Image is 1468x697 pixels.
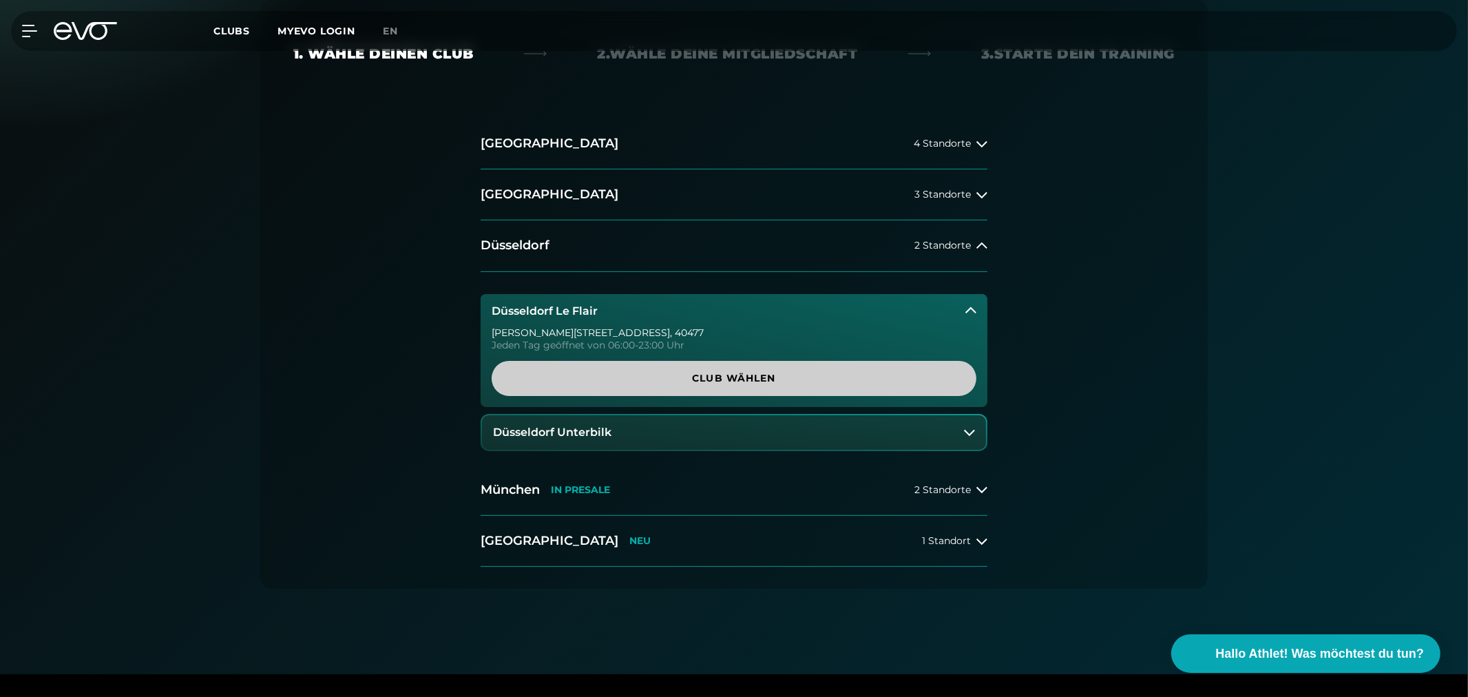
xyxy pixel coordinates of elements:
[914,189,971,200] span: 3 Standorte
[481,169,987,220] button: [GEOGRAPHIC_DATA]3 Standorte
[914,485,971,495] span: 2 Standorte
[914,138,971,149] span: 4 Standorte
[482,415,986,450] button: Düsseldorf Unterbilk
[213,24,277,37] a: Clubs
[914,240,971,251] span: 2 Standorte
[481,220,987,271] button: Düsseldorf2 Standorte
[213,25,250,37] span: Clubs
[1215,645,1424,663] span: Hallo Athlet! Was möchtest du tun?
[492,305,598,318] h3: Düsseldorf Le Flair
[481,186,618,203] h2: [GEOGRAPHIC_DATA]
[493,426,611,439] h3: Düsseldorf Unterbilk
[492,361,976,396] a: Club wählen
[383,23,415,39] a: en
[481,237,549,254] h2: Düsseldorf
[492,328,976,337] div: [PERSON_NAME][STREET_ADDRESS] , 40477
[551,484,610,496] p: IN PRESALE
[922,536,971,546] span: 1 Standort
[481,118,987,169] button: [GEOGRAPHIC_DATA]4 Standorte
[481,532,618,550] h2: [GEOGRAPHIC_DATA]
[481,481,540,499] h2: München
[525,371,943,386] span: Club wählen
[481,135,618,152] h2: [GEOGRAPHIC_DATA]
[481,516,987,567] button: [GEOGRAPHIC_DATA]NEU1 Standort
[277,25,355,37] a: MYEVO LOGIN
[629,535,651,547] p: NEU
[383,25,398,37] span: en
[492,340,976,350] div: Jeden Tag geöffnet von 06:00-23:00 Uhr
[481,465,987,516] button: MünchenIN PRESALE2 Standorte
[481,294,987,329] button: Düsseldorf Le Flair
[1171,634,1440,673] button: Hallo Athlet! Was möchtest du tun?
